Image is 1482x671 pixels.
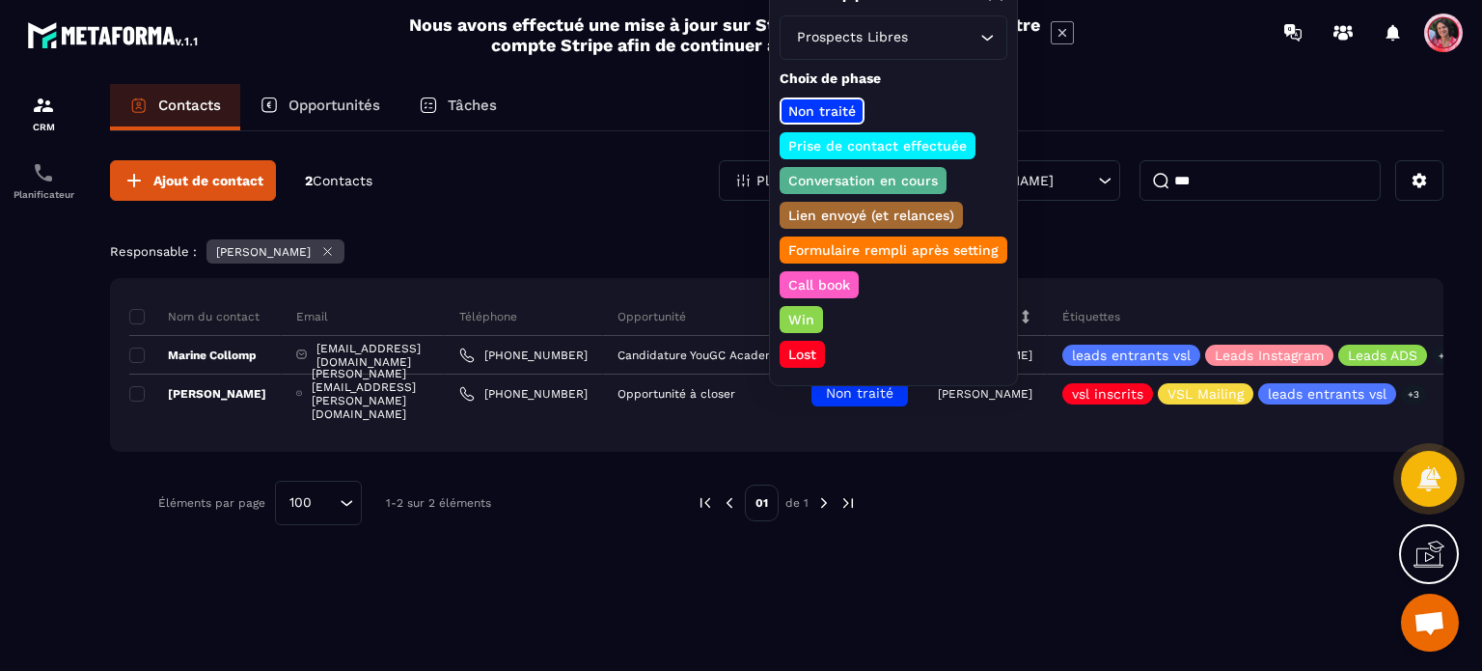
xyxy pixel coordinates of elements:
[1062,309,1120,324] p: Étiquettes
[1348,349,1417,362] p: Leads ADS
[826,385,893,401] span: Non traité
[32,94,55,117] img: formation
[697,494,714,512] img: prev
[129,348,257,363] p: Marine Collomp
[5,147,82,214] a: schedulerschedulerPlanificateur
[129,386,266,402] p: [PERSON_NAME]
[756,174,842,187] p: Plus de filtre
[839,494,857,512] img: next
[785,345,819,364] p: Lost
[1215,349,1324,362] p: Leads Instagram
[1167,387,1244,401] p: VSL Mailing
[785,275,853,294] p: Call book
[1401,384,1426,405] p: +3
[318,492,335,514] input: Search for option
[32,161,55,184] img: scheduler
[785,206,957,225] p: Lien envoyé (et relances)
[275,481,362,525] div: Search for option
[459,386,588,402] a: [PHONE_NUMBER]
[780,15,1007,60] div: Search for option
[785,101,859,121] p: Non traité
[785,310,817,329] p: Win
[785,171,941,190] p: Conversation en cours
[399,84,516,130] a: Tâches
[305,172,372,190] p: 2
[5,122,82,132] p: CRM
[296,309,328,324] p: Email
[288,97,380,114] p: Opportunités
[216,245,311,259] p: [PERSON_NAME]
[110,244,197,259] p: Responsable :
[459,348,588,363] a: [PHONE_NUMBER]
[912,27,975,48] input: Search for option
[158,496,265,510] p: Éléments par page
[110,160,276,201] button: Ajout de contact
[792,27,912,48] span: Prospects Libres
[240,84,399,130] a: Opportunités
[745,485,779,521] p: 01
[459,309,517,324] p: Téléphone
[721,494,738,512] img: prev
[158,97,221,114] p: Contacts
[1401,594,1459,652] div: Ouvrir le chat
[617,309,686,324] p: Opportunité
[815,494,833,512] img: next
[5,79,82,147] a: formationformationCRM
[313,173,372,188] span: Contacts
[27,17,201,52] img: logo
[785,136,970,155] p: Prise de contact effectuée
[785,495,809,511] p: de 1
[129,309,260,324] p: Nom du contact
[617,387,735,401] p: Opportunité à closer
[153,171,263,190] span: Ajout de contact
[5,189,82,200] p: Planificateur
[780,70,1007,88] p: Choix de phase
[408,14,1041,55] h2: Nous avons effectué une mise à jour sur Stripe. Veuillez reconnecter votre compte Stripe afin de ...
[448,97,497,114] p: Tâches
[1268,387,1386,401] p: leads entrants vsl
[1432,346,1455,366] p: +1
[938,387,1032,401] p: [PERSON_NAME]
[386,496,491,510] p: 1-2 sur 2 éléments
[1072,349,1191,362] p: leads entrants vsl
[617,349,782,362] p: Candidature YouGC Academy
[785,240,1002,260] p: Formulaire rempli après setting
[283,492,318,514] span: 100
[1072,387,1143,401] p: vsl inscrits
[110,84,240,130] a: Contacts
